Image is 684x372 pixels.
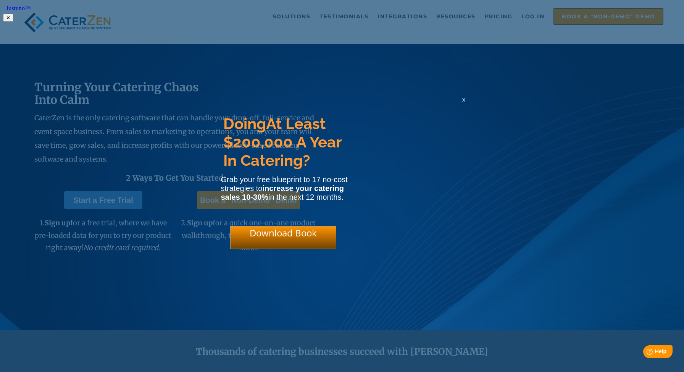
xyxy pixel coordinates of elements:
span: At Least $200,000 A Year In Catering? [223,115,341,169]
div: x [458,96,470,111]
span: Doing [223,115,266,133]
strong: increase your catering sales 10-30% [221,184,344,201]
button: ✕ [3,14,13,22]
span: Grab your free blueprint to 17 no-cost strategies to in the next 12 months. [221,175,348,201]
span: Download Book [250,226,317,239]
div: Download Book [230,226,336,249]
span: x [462,96,465,103]
iframe: Help widget launcher [616,342,676,364]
